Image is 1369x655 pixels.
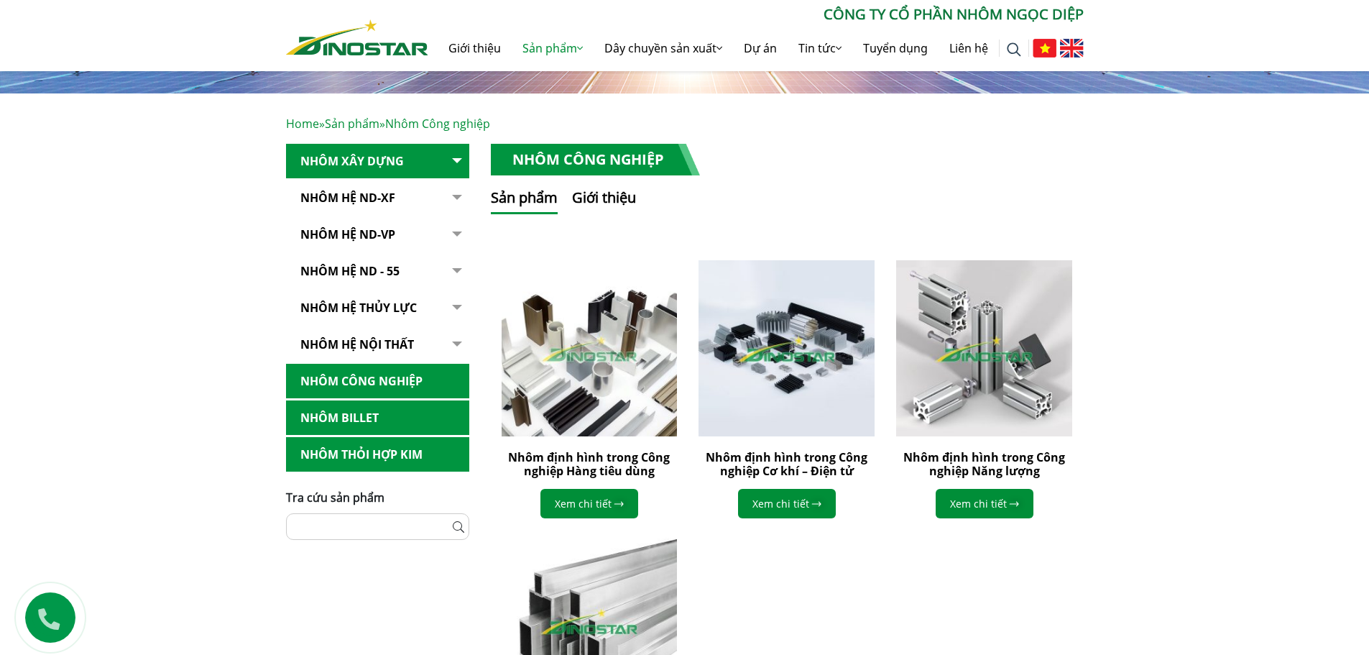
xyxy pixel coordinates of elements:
a: Nhôm hệ nội thất [286,327,469,362]
img: Nhôm định hình trong Công nghiệp Năng lượng [896,260,1072,436]
a: Nhôm Hệ ND-VP [286,217,469,252]
a: Nhôm Xây dựng [286,144,469,179]
img: Nhôm Dinostar [286,19,428,55]
a: Nhôm định hình trong Công nghiệp Năng lượng [903,449,1065,479]
button: Giới thiệu [572,187,636,214]
a: Dây chuyền sản xuất [594,25,733,71]
a: Giới thiệu [438,25,512,71]
a: Xem chi tiết [540,489,638,518]
a: Xem chi tiết [738,489,836,518]
span: » » [286,116,490,132]
span: Nhôm Công nghiệp [385,116,490,132]
a: Nhôm Thỏi hợp kim [286,437,469,472]
img: search [1007,42,1021,57]
a: Nhôm Hệ ND-XF [286,180,469,216]
a: Sản phẩm [512,25,594,71]
a: Tin tức [788,25,852,71]
a: Liên hệ [939,25,999,71]
a: Nhôm định hình trong Công nghiệp Cơ khí – Điện tử [706,449,867,479]
a: Nhôm định hình trong Công nghiệp Hàng tiêu dùng [508,449,670,479]
button: Sản phẩm [491,187,558,214]
a: Tuyển dụng [852,25,939,71]
a: Nhôm Billet [286,400,469,436]
p: CÔNG TY CỔ PHẦN NHÔM NGỌC DIỆP [428,4,1084,25]
img: Nhôm định hình trong Công nghiệp Cơ khí – Điện tử [699,260,875,436]
a: Dự án [733,25,788,71]
img: English [1060,39,1084,58]
img: Nhôm định hình trong Công nghiệp Hàng tiêu dùng [502,260,678,436]
h1: Nhôm Công nghiệp [491,144,700,175]
a: Nhôm Công nghiệp [286,364,469,399]
img: Tiếng Việt [1033,39,1056,58]
a: NHÔM HỆ ND - 55 [286,254,469,289]
span: Tra cứu sản phẩm [286,490,384,505]
a: Nhôm hệ thủy lực [286,290,469,326]
a: Sản phẩm [325,116,379,132]
a: Xem chi tiết [936,489,1033,518]
a: Home [286,116,319,132]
